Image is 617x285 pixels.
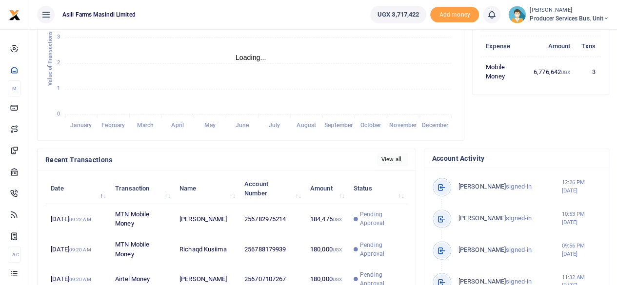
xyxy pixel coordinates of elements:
tspan: 2 [57,59,60,66]
td: 6,776,642 [528,57,576,87]
tspan: December [422,122,449,129]
tspan: April [171,122,184,129]
tspan: February [101,122,125,129]
tspan: January [70,122,92,129]
tspan: March [137,122,154,129]
small: [PERSON_NAME] [530,6,609,15]
a: profile-user [PERSON_NAME] Producer Services Bus. Unit [508,6,609,23]
tspan: 1 [57,85,60,92]
li: Ac [8,247,21,263]
p: signed-in [458,182,562,192]
li: M [8,80,21,96]
span: [PERSON_NAME] [458,183,506,190]
p: signed-in [458,245,562,255]
h4: Account Activity [432,153,601,164]
span: [PERSON_NAME] [458,278,506,285]
small: 12:26 PM [DATE] [561,178,601,195]
h4: Recent Transactions [45,154,369,165]
th: Amount: activate to sort column ascending [305,173,348,204]
td: 256788179939 [239,234,305,265]
tspan: October [360,122,382,129]
span: Pending Approval [360,241,402,258]
td: Mobile Money [480,57,528,87]
a: UGX 3,717,422 [370,6,426,23]
li: Wallet ballance [366,6,430,23]
tspan: 3 [57,34,60,40]
small: 09:22 AM [69,217,91,222]
td: [DATE] [45,234,110,265]
text: Loading... [236,54,266,61]
img: profile-user [508,6,526,23]
small: UGX [561,70,570,75]
th: Expense [480,36,528,57]
small: 10:53 PM [DATE] [561,210,601,227]
tspan: 0 [57,111,60,117]
span: UGX 3,717,422 [378,10,419,19]
text: Value of Transactions (UGX ) [47,13,53,86]
td: [PERSON_NAME] [174,204,239,234]
th: Status: activate to sort column ascending [348,173,408,204]
th: Account Number: activate to sort column ascending [239,173,305,204]
tspan: November [389,122,417,129]
td: MTN Mobile Money [110,204,174,234]
th: Transaction: activate to sort column ascending [110,173,174,204]
small: 09:56 PM [DATE] [561,242,601,258]
span: Asili Farms Masindi Limited [59,10,139,19]
a: View all [377,153,408,166]
td: 3 [576,57,601,87]
span: Add money [430,7,479,23]
td: Richaqd Kusiima [174,234,239,265]
span: Producer Services Bus. Unit [530,14,609,23]
tspan: August [297,122,316,129]
td: [DATE] [45,204,110,234]
a: logo-small logo-large logo-large [9,11,20,18]
td: 184,475 [305,204,348,234]
small: 09:20 AM [69,277,91,282]
img: logo-small [9,9,20,21]
tspan: September [324,122,353,129]
small: UGX [333,217,342,222]
th: Txns [576,36,601,57]
tspan: May [204,122,215,129]
small: 09:20 AM [69,247,91,252]
tspan: June [235,122,249,129]
th: Date: activate to sort column descending [45,173,110,204]
li: Toup your wallet [430,7,479,23]
td: MTN Mobile Money [110,234,174,265]
a: Add money [430,10,479,18]
th: Name: activate to sort column ascending [174,173,239,204]
small: UGX [333,247,342,252]
th: Amount [528,36,576,57]
p: signed-in [458,213,562,224]
span: Pending Approval [360,210,402,228]
span: [PERSON_NAME] [458,214,506,222]
td: 180,000 [305,234,348,265]
tspan: July [268,122,279,129]
span: [PERSON_NAME] [458,246,506,253]
td: 256782975214 [239,204,305,234]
